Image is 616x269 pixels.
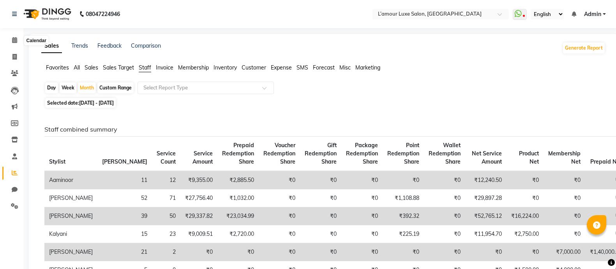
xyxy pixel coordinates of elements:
[214,64,237,71] span: Inventory
[178,64,209,71] span: Membership
[263,142,295,165] span: Voucher Redemption Share
[583,238,608,261] iframe: chat widget
[139,64,151,71] span: Staff
[217,225,259,243] td: ₹2,720.00
[429,142,461,165] span: Wallet Redemption Share
[44,171,97,189] td: Aaminoor
[45,98,116,108] span: Selected date:
[465,171,507,189] td: ₹12,240.50
[259,171,300,189] td: ₹0
[507,225,544,243] td: ₹2,750.00
[300,171,341,189] td: ₹0
[60,82,76,93] div: Week
[387,142,419,165] span: Point Redemption Share
[341,207,383,225] td: ₹0
[44,207,97,225] td: [PERSON_NAME]
[544,189,585,207] td: ₹0
[424,243,465,261] td: ₹0
[217,207,259,225] td: ₹23,034.99
[465,225,507,243] td: ₹11,954.70
[180,207,217,225] td: ₹29,337.82
[156,64,173,71] span: Invoice
[297,64,308,71] span: SMS
[465,207,507,225] td: ₹52,765.12
[383,189,424,207] td: ₹1,108.88
[180,243,217,261] td: ₹0
[180,225,217,243] td: ₹9,009.51
[85,64,98,71] span: Sales
[103,64,134,71] span: Sales Target
[465,189,507,207] td: ₹29,897.28
[383,225,424,243] td: ₹225.19
[341,225,383,243] td: ₹0
[259,243,300,261] td: ₹0
[97,243,152,261] td: 21
[271,64,292,71] span: Expense
[259,225,300,243] td: ₹0
[544,243,585,261] td: ₹7,000.00
[300,207,341,225] td: ₹0
[465,243,507,261] td: ₹0
[41,39,62,53] a: Sales
[78,82,96,93] div: Month
[86,3,120,25] b: 08047224946
[131,42,161,49] a: Comparison
[97,171,152,189] td: 11
[71,42,88,49] a: Trends
[313,64,335,71] span: Forecast
[102,158,147,165] span: [PERSON_NAME]
[217,189,259,207] td: ₹1,032.00
[217,243,259,261] td: ₹0
[346,142,378,165] span: Package Redemption Share
[507,171,544,189] td: ₹0
[424,189,465,207] td: ₹0
[259,189,300,207] td: ₹0
[563,43,605,53] button: Generate Report
[472,150,502,165] span: Net Service Amount
[507,207,544,225] td: ₹16,224.00
[507,243,544,261] td: ₹0
[339,64,351,71] span: Misc
[46,64,69,71] span: Favorites
[424,207,465,225] td: ₹0
[152,207,180,225] td: 50
[97,82,134,93] div: Custom Range
[383,171,424,189] td: ₹0
[355,64,380,71] span: Marketing
[25,36,48,45] div: Calendar
[217,171,259,189] td: ₹2,885.50
[341,243,383,261] td: ₹0
[97,189,152,207] td: 52
[74,64,80,71] span: All
[222,142,254,165] span: Prepaid Redemption Share
[44,189,97,207] td: [PERSON_NAME]
[548,150,581,165] span: Membership Net
[544,207,585,225] td: ₹0
[152,171,180,189] td: 12
[152,243,180,261] td: 2
[507,189,544,207] td: ₹0
[20,3,73,25] img: logo
[157,150,176,165] span: Service Count
[44,243,97,261] td: [PERSON_NAME]
[259,207,300,225] td: ₹0
[49,158,65,165] span: Stylist
[424,225,465,243] td: ₹0
[79,100,114,106] span: [DATE] - [DATE]
[192,150,213,165] span: Service Amount
[180,189,217,207] td: ₹27,756.40
[44,225,97,243] td: Kalyani
[97,207,152,225] td: 39
[341,171,383,189] td: ₹0
[300,225,341,243] td: ₹0
[44,126,599,133] h6: Staff combined summary
[383,243,424,261] td: ₹0
[584,10,601,18] span: Admin
[152,225,180,243] td: 23
[519,150,539,165] span: Product Net
[544,225,585,243] td: ₹0
[45,82,58,93] div: Day
[300,243,341,261] td: ₹0
[341,189,383,207] td: ₹0
[544,171,585,189] td: ₹0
